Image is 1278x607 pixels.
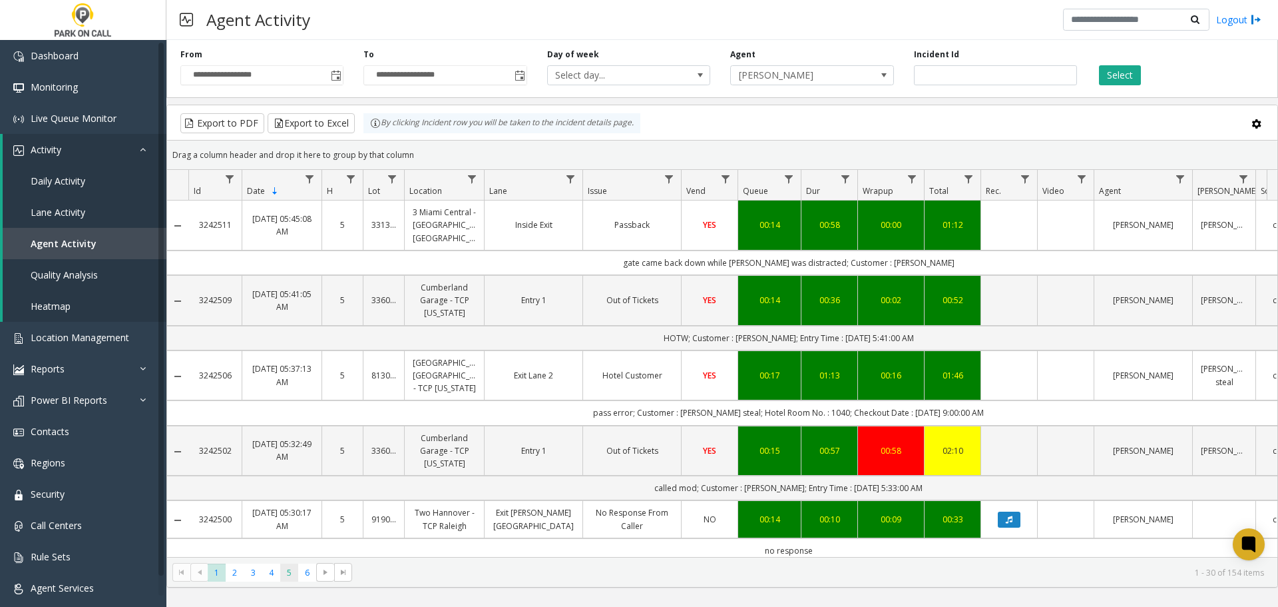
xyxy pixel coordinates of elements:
[3,291,166,322] a: Heatmap
[330,444,355,457] a: 5
[328,66,343,85] span: Toggle popup
[547,49,599,61] label: Day of week
[746,513,793,526] div: 00:14
[933,513,972,526] a: 00:33
[13,364,24,375] img: 'icon'
[746,444,793,457] a: 00:15
[1201,219,1247,231] a: [PERSON_NAME]
[31,456,65,469] span: Regions
[3,134,166,165] a: Activity
[809,369,849,382] a: 01:13
[866,219,916,231] a: 00:00
[250,438,314,463] a: [DATE] 05:32:49 AM
[703,445,716,456] span: YES
[371,513,396,526] a: 919010
[31,49,79,62] span: Dashboard
[31,331,129,344] span: Location Management
[167,371,188,382] a: Collapse Details
[13,521,24,532] img: 'icon'
[1201,444,1247,457] a: [PERSON_NAME]
[933,444,972,457] a: 02:10
[933,369,972,382] a: 01:46
[31,519,82,532] span: Call Centers
[3,228,166,259] a: Agent Activity
[1073,170,1091,188] a: Video Filter Menu
[196,513,234,526] a: 3242500
[167,170,1277,557] div: Data table
[809,219,849,231] div: 00:58
[731,66,861,85] span: [PERSON_NAME]
[703,370,716,381] span: YES
[330,513,355,526] a: 5
[330,219,355,231] a: 5
[1099,65,1141,85] button: Select
[196,444,234,457] a: 3242502
[409,185,442,197] span: Location
[690,444,730,457] a: YES
[588,185,607,197] span: Issue
[180,49,202,61] label: From
[746,219,793,231] a: 00:14
[1016,170,1034,188] a: Rec. Filter Menu
[703,219,716,231] span: YES
[929,185,949,197] span: Total
[1171,170,1189,188] a: Agent Filter Menu
[717,170,735,188] a: Vend Filter Menu
[933,219,972,231] a: 01:12
[690,219,730,231] a: YES
[489,185,507,197] span: Lane
[686,185,706,197] span: Vend
[13,83,24,93] img: 'icon'
[730,49,755,61] label: Agent
[383,170,401,188] a: Lot Filter Menu
[371,369,396,382] a: 813001
[13,51,24,62] img: 'icon'
[167,221,188,231] a: Collapse Details
[704,514,716,525] span: NO
[806,185,820,197] span: Dur
[1197,185,1258,197] span: [PERSON_NAME]
[933,294,972,306] div: 00:52
[250,506,314,532] a: [DATE] 05:30:17 AM
[338,567,349,578] span: Go to the last page
[660,170,678,188] a: Issue Filter Menu
[413,206,476,245] a: 3 Miami Central - [GEOGRAPHIC_DATA] [GEOGRAPHIC_DATA]
[250,362,314,388] a: [DATE] 05:37:13 AM
[1102,294,1184,306] a: [PERSON_NAME]
[1102,369,1184,382] a: [PERSON_NAME]
[1216,13,1261,27] a: Logout
[809,444,849,457] a: 00:57
[196,294,234,306] a: 3242509
[250,288,314,313] a: [DATE] 05:41:05 AM
[512,66,527,85] span: Toggle popup
[3,259,166,291] a: Quality Analysis
[221,170,239,188] a: Id Filter Menu
[746,369,793,382] a: 00:17
[413,432,476,470] a: Cumberland Garage - TCP [US_STATE]
[167,143,1277,167] div: Drag a column header and drop it here to group by that column
[866,513,916,526] a: 00:09
[809,513,849,526] a: 00:10
[591,506,673,532] a: No Response From Caller
[866,369,916,382] a: 00:16
[208,564,226,582] span: Page 1
[413,281,476,320] a: Cumberland Garage - TCP [US_STATE]
[866,294,916,306] a: 00:02
[31,425,69,438] span: Contacts
[330,369,355,382] a: 5
[837,170,855,188] a: Dur Filter Menu
[180,3,193,36] img: pageIcon
[363,49,374,61] label: To
[31,81,78,93] span: Monitoring
[1042,185,1064,197] span: Video
[13,490,24,500] img: 'icon'
[591,294,673,306] a: Out of Tickets
[809,294,849,306] div: 00:36
[327,185,333,197] span: H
